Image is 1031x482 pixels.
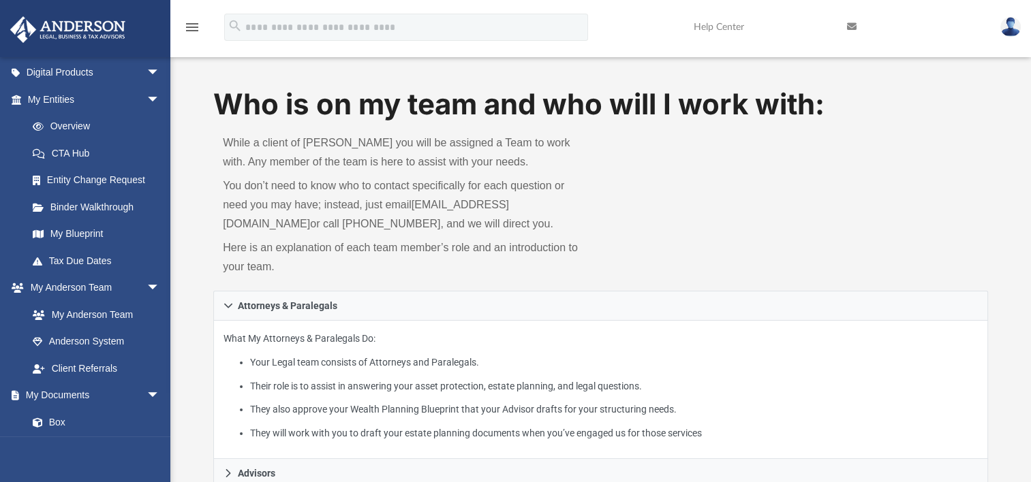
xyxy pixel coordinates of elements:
[10,382,174,409] a: My Documentsarrow_drop_down
[1000,17,1021,37] img: User Pic
[147,86,174,114] span: arrow_drop_down
[19,193,181,221] a: Binder Walkthrough
[213,84,988,125] h1: Who is on my team and who will I work with:
[213,321,988,459] div: Attorneys & Paralegals
[10,274,174,302] a: My Anderson Teamarrow_drop_down
[223,238,591,276] p: Here is an explanation of each team member’s role and an introduction to your team.
[19,221,174,248] a: My Blueprint
[19,355,174,382] a: Client Referrals
[250,401,978,418] li: They also approve your Wealth Planning Blueprint that your Advisor drafts for your structuring ne...
[238,468,275,478] span: Advisors
[19,436,174,463] a: Meeting Minutes
[10,86,181,113] a: My Entitiesarrow_drop_down
[250,425,978,442] li: They will work with you to draft your estate planning documents when you’ve engaged us for those ...
[250,378,978,395] li: Their role is to assist in answering your asset protection, estate planning, and legal questions.
[19,247,181,274] a: Tax Due Dates
[19,113,181,140] a: Overview
[10,59,181,86] a: Digital Productsarrow_drop_down
[19,408,167,436] a: Box
[213,291,988,321] a: Attorneys & Paralegals
[223,176,591,234] p: You don’t need to know who to contact specifically for each question or need you may have; instea...
[223,133,591,172] p: While a client of [PERSON_NAME] you will be assigned a Team to work with. Any member of the team ...
[250,354,978,371] li: Your Legal team consists of Attorneys and Paralegals.
[147,59,174,87] span: arrow_drop_down
[147,382,174,410] span: arrow_drop_down
[228,18,243,33] i: search
[19,140,181,167] a: CTA Hub
[19,167,181,194] a: Entity Change Request
[184,19,200,35] i: menu
[184,26,200,35] a: menu
[147,274,174,302] span: arrow_drop_down
[6,16,129,43] img: Anderson Advisors Platinum Portal
[19,301,167,328] a: My Anderson Team
[238,301,337,310] span: Attorneys & Paralegals
[223,199,509,229] a: [EMAIL_ADDRESS][DOMAIN_NAME]
[224,330,978,441] p: What My Attorneys & Paralegals Do:
[19,328,174,355] a: Anderson System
